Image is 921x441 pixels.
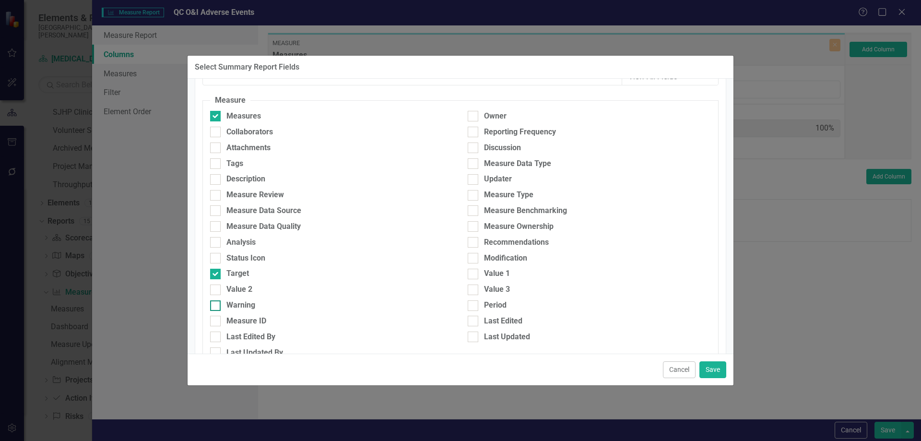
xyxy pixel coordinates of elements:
div: Attachments [226,143,271,154]
div: Measure Review [226,190,284,201]
div: Measure Data Quality [226,221,301,232]
legend: Measure [210,95,250,106]
div: Last Updated [484,332,530,343]
div: Measure Data Source [226,205,301,216]
div: Owner [484,111,507,122]
div: Measures [226,111,261,122]
div: Reporting Frequency [484,127,556,138]
div: Value 2 [226,284,252,295]
div: Last Edited By [226,332,275,343]
div: Last Updated By [226,347,283,358]
div: Last Edited [484,316,522,327]
div: Analysis [226,237,256,248]
div: Warning [226,300,255,311]
div: Modification [484,253,527,264]
div: Collaborators [226,127,273,138]
div: Period [484,300,507,311]
div: Measure ID [226,316,266,327]
button: Cancel [663,361,696,378]
div: Measure Benchmarking [484,205,567,216]
div: Measure Type [484,190,533,201]
div: Updater [484,174,512,185]
div: Measure Ownership [484,221,554,232]
div: Select Summary Report Fields [195,63,299,72]
div: Tags [226,158,243,169]
div: Value 3 [484,284,510,295]
div: Status Icon [226,253,265,264]
div: Recommendations [484,237,549,248]
button: Save [699,361,726,378]
div: Value 1 [484,268,510,279]
div: Discussion [484,143,521,154]
div: Target [226,268,249,279]
div: Description [226,174,265,185]
div: Measure Data Type [484,158,551,169]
